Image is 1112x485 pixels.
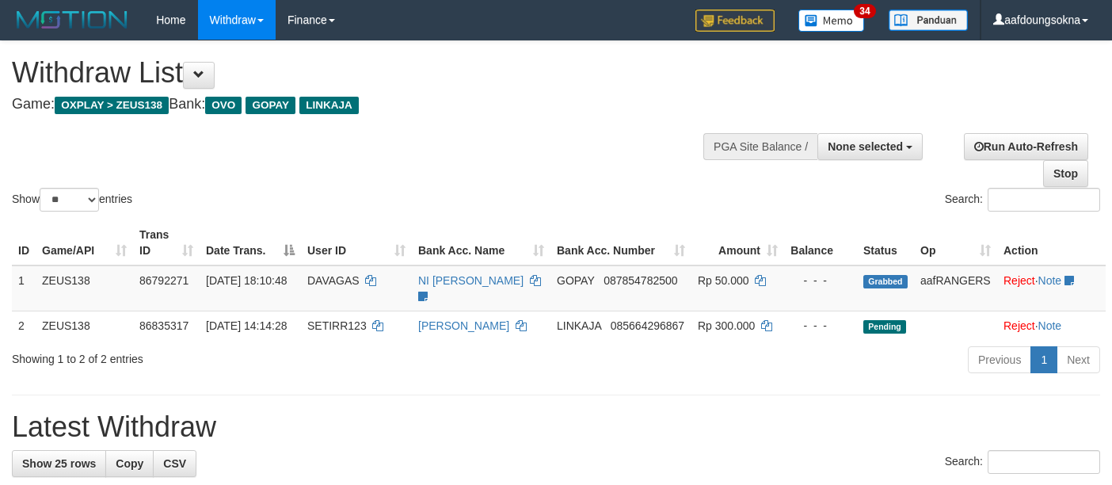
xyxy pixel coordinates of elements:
span: Pending [863,320,906,334]
span: LINKAJA [299,97,359,114]
span: Show 25 rows [22,457,96,470]
td: · [997,311,1106,340]
span: SETIRR123 [307,319,367,332]
td: ZEUS138 [36,265,133,311]
td: aafRANGERS [914,265,997,311]
img: Feedback.jpg [695,10,775,32]
img: Button%20Memo.svg [798,10,865,32]
img: MOTION_logo.png [12,8,132,32]
a: Copy [105,450,154,477]
span: 86792271 [139,274,189,287]
div: - - - [790,318,851,334]
a: Reject [1003,319,1035,332]
a: Reject [1003,274,1035,287]
span: CSV [163,457,186,470]
td: 1 [12,265,36,311]
span: Copy 085664296867 to clipboard [611,319,684,332]
h1: Latest Withdraw [12,411,1100,443]
th: Amount: activate to sort column ascending [691,220,784,265]
th: Game/API: activate to sort column ascending [36,220,133,265]
th: ID [12,220,36,265]
th: Balance [784,220,857,265]
a: Note [1038,319,1062,332]
span: Copy [116,457,143,470]
a: NI [PERSON_NAME] [418,274,524,287]
span: DAVAGAS [307,274,360,287]
a: Stop [1043,160,1088,187]
span: [DATE] 14:14:28 [206,319,287,332]
h4: Game: Bank: [12,97,725,113]
input: Search: [988,188,1100,212]
div: - - - [790,273,851,288]
span: [DATE] 18:10:48 [206,274,287,287]
span: Rp 50.000 [698,274,749,287]
span: OVO [205,97,242,114]
th: Date Trans.: activate to sort column descending [200,220,301,265]
label: Show entries [12,188,132,212]
span: GOPAY [557,274,594,287]
select: Showentries [40,188,99,212]
span: Copy 087854782500 to clipboard [604,274,677,287]
a: Note [1038,274,1062,287]
span: None selected [828,140,903,153]
td: ZEUS138 [36,311,133,340]
span: 86835317 [139,319,189,332]
span: Grabbed [863,275,908,288]
span: GOPAY [246,97,295,114]
input: Search: [988,450,1100,474]
h1: Withdraw List [12,57,725,89]
img: panduan.png [889,10,968,31]
th: Trans ID: activate to sort column ascending [133,220,200,265]
th: Status [857,220,914,265]
label: Search: [945,450,1100,474]
th: Action [997,220,1106,265]
th: Op: activate to sort column ascending [914,220,997,265]
a: Previous [968,346,1031,373]
a: Next [1057,346,1100,373]
div: Showing 1 to 2 of 2 entries [12,345,451,367]
th: Bank Acc. Name: activate to sort column ascending [412,220,550,265]
a: 1 [1030,346,1057,373]
button: None selected [817,133,923,160]
a: Run Auto-Refresh [964,133,1088,160]
a: Show 25 rows [12,450,106,477]
span: LINKAJA [557,319,601,332]
td: 2 [12,311,36,340]
span: OXPLAY > ZEUS138 [55,97,169,114]
span: Rp 300.000 [698,319,755,332]
th: Bank Acc. Number: activate to sort column ascending [550,220,691,265]
a: [PERSON_NAME] [418,319,509,332]
span: 34 [854,4,875,18]
div: PGA Site Balance / [703,133,817,160]
td: · [997,265,1106,311]
a: CSV [153,450,196,477]
label: Search: [945,188,1100,212]
th: User ID: activate to sort column ascending [301,220,412,265]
